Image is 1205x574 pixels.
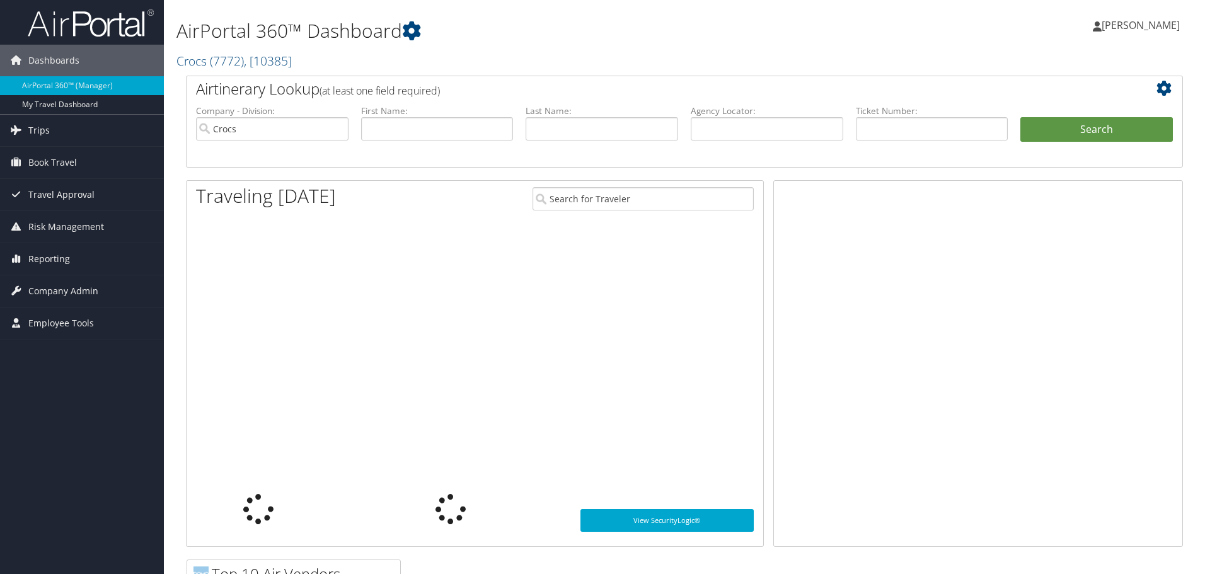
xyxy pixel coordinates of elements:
[580,509,754,532] a: View SecurityLogic®
[28,147,77,178] span: Book Travel
[210,52,244,69] span: ( 7772 )
[196,183,336,209] h1: Traveling [DATE]
[526,105,678,117] label: Last Name:
[856,105,1008,117] label: Ticket Number:
[28,115,50,146] span: Trips
[196,78,1090,100] h2: Airtinerary Lookup
[691,105,843,117] label: Agency Locator:
[176,18,854,44] h1: AirPortal 360™ Dashboard
[533,187,754,210] input: Search for Traveler
[244,52,292,69] span: , [ 10385 ]
[1102,18,1180,32] span: [PERSON_NAME]
[28,179,95,210] span: Travel Approval
[1020,117,1173,142] button: Search
[361,105,514,117] label: First Name:
[28,307,94,339] span: Employee Tools
[1093,6,1192,44] a: [PERSON_NAME]
[28,211,104,243] span: Risk Management
[28,243,70,275] span: Reporting
[28,8,154,38] img: airportal-logo.png
[28,45,79,76] span: Dashboards
[196,105,349,117] label: Company - Division:
[176,52,292,69] a: Crocs
[28,275,98,307] span: Company Admin
[320,84,440,98] span: (at least one field required)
